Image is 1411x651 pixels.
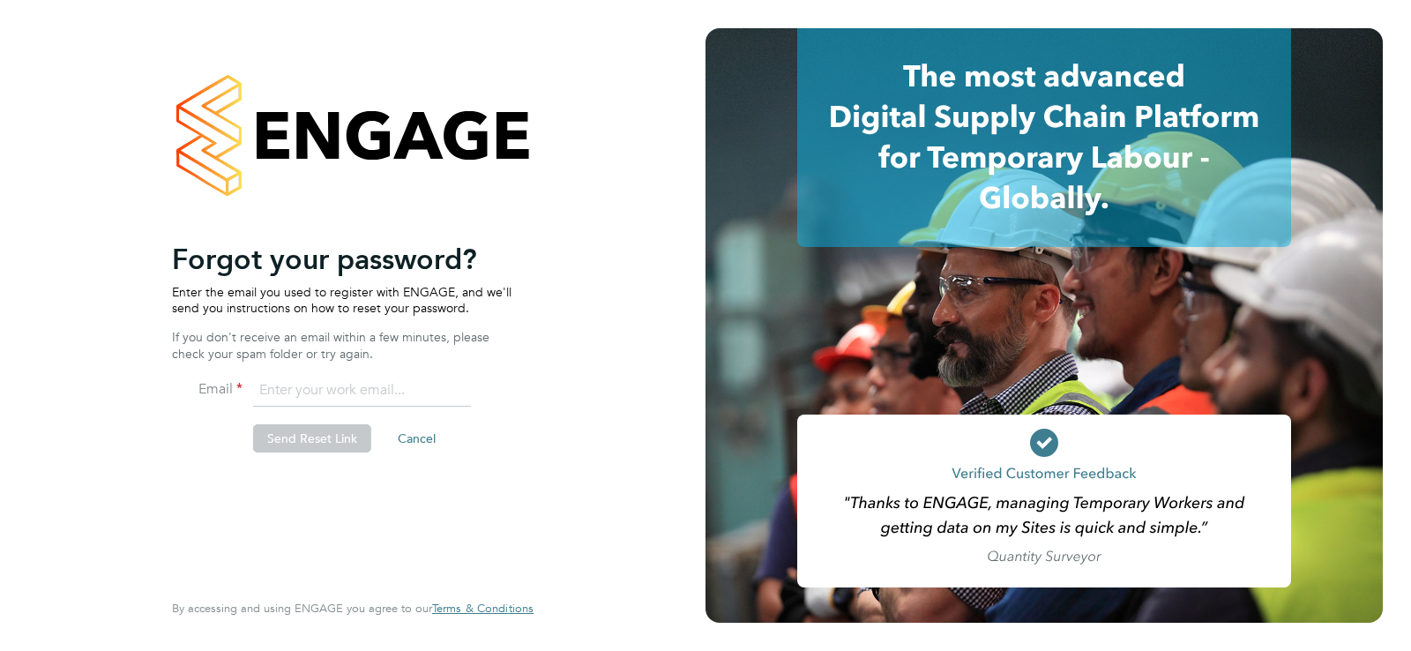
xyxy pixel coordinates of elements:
[172,380,243,399] label: Email
[384,424,450,453] button: Cancel
[432,602,534,616] a: Terms & Conditions
[172,242,516,277] h2: Forgot your password?
[172,284,516,316] p: Enter the email you used to register with ENGAGE, and we'll send you instructions on how to reset...
[253,375,471,407] input: Enter your work email...
[172,601,534,616] span: By accessing and using ENGAGE you agree to our
[172,329,516,361] p: If you don't receive an email within a few minutes, please check your spam folder or try again.
[253,424,371,453] button: Send Reset Link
